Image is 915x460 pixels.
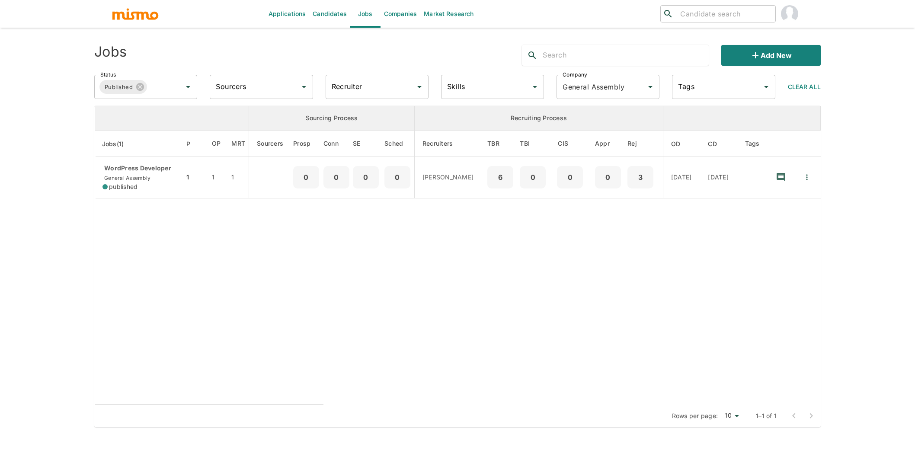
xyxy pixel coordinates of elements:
td: 1 [229,157,249,198]
th: Market Research Total [229,131,249,157]
div: 10 [721,409,742,422]
button: Add new [721,45,821,66]
input: Search [543,48,709,62]
input: Candidate search [677,8,772,20]
span: Clear All [788,83,821,90]
button: search [522,45,543,66]
th: Sched [383,131,414,157]
h4: Jobs [94,43,127,61]
th: Priority [184,131,205,157]
span: Published [99,82,138,92]
span: published [109,182,138,191]
p: 6 [491,171,510,183]
label: Company [563,71,587,78]
th: Prospects [293,131,323,157]
span: P [186,139,202,149]
p: 0 [388,171,407,183]
th: Approved [593,131,625,157]
div: Published [99,80,147,94]
button: Open [182,81,194,93]
th: Sourcers [249,131,293,157]
p: 0 [523,171,542,183]
th: Onboarding Date [663,131,701,157]
th: Connections [323,131,351,157]
p: Rows per page: [672,412,718,420]
button: Open [760,81,772,93]
span: CD [708,139,728,149]
p: 1–1 of 1 [756,412,777,420]
td: [DATE] [701,157,738,198]
p: 0 [297,171,316,183]
button: Quick Actions [797,168,816,187]
th: Recruiters [414,131,485,157]
th: Rejected [625,131,663,157]
span: Jobs(1) [102,139,135,149]
th: Sent Emails [351,131,383,157]
span: General Assembly [102,175,150,181]
img: logo [112,7,159,20]
p: [PERSON_NAME] [422,173,478,182]
img: Carmen Vilachá [781,5,798,22]
th: Sourcing Process [249,106,415,131]
p: 0 [598,171,617,183]
th: Created At [701,131,738,157]
table: enhanced table [94,106,821,405]
span: OD [671,139,692,149]
td: 1 [184,157,205,198]
label: Status [100,71,116,78]
td: [DATE] [663,157,701,198]
th: Recruiting Process [414,106,663,131]
button: Open [529,81,541,93]
button: Open [298,81,310,93]
p: WordPress Developer [102,164,177,172]
p: 0 [356,171,375,183]
th: Tags [738,131,769,157]
p: 3 [631,171,650,183]
th: Client Interview Scheduled [550,131,593,157]
button: Open [644,81,656,93]
button: recent-notes [771,167,791,188]
td: 1 [205,157,229,198]
th: To Be Reviewed [485,131,518,157]
p: 0 [560,171,579,183]
th: Open Positions [205,131,229,157]
th: To Be Interviewed [518,131,550,157]
p: 0 [327,171,346,183]
button: Open [413,81,426,93]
